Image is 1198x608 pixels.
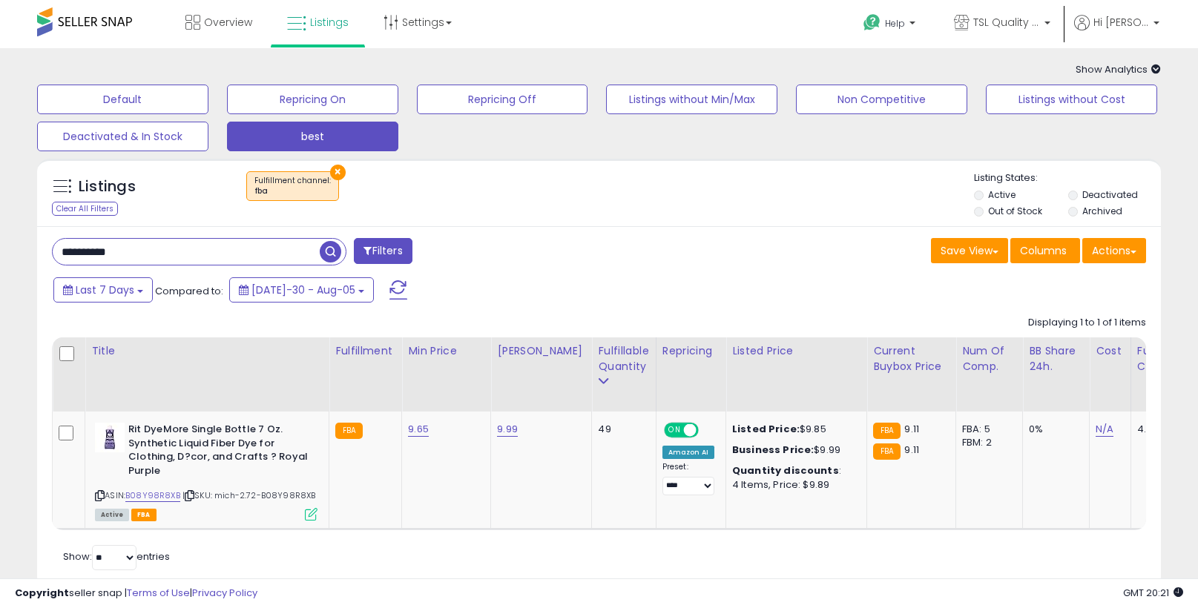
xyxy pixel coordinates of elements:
[1082,205,1122,217] label: Archived
[254,186,331,196] div: fba
[662,446,714,459] div: Amazon AI
[128,423,309,481] b: Rit DyeMore Single Bottle 7 Oz. Synthetic Liquid Fiber Dye for Clothing, D?cor, and Crafts ? Roya...
[15,586,69,600] strong: Copyright
[988,205,1042,217] label: Out of Stock
[408,343,484,359] div: Min Price
[1096,422,1113,437] a: N/A
[796,85,967,114] button: Non Competitive
[1082,188,1138,201] label: Deactivated
[37,85,208,114] button: Default
[606,85,777,114] button: Listings without Min/Max
[662,462,714,495] div: Preset:
[962,343,1016,374] div: Num of Comp.
[732,443,814,457] b: Business Price:
[662,343,720,359] div: Repricing
[15,586,257,601] div: seller snap | |
[986,85,1157,114] button: Listings without Cost
[962,436,1011,449] div: FBM: 2
[310,15,349,30] span: Listings
[52,202,118,216] div: Clear All Filters
[497,343,585,359] div: [PERSON_NAME]
[1123,586,1183,600] span: 2025-08-17 20:21 GMT
[885,17,905,30] span: Help
[254,175,331,197] span: Fulfillment channel :
[732,343,860,359] div: Listed Price
[732,478,855,492] div: 4 Items, Price: $9.89
[95,509,129,521] span: All listings currently available for purchase on Amazon
[227,122,398,151] button: best
[1137,343,1194,374] div: Fulfillment Cost
[1093,15,1149,30] span: Hi [PERSON_NAME]
[1076,62,1161,76] span: Show Analytics
[904,443,919,457] span: 9.11
[1082,238,1146,263] button: Actions
[76,282,134,297] span: Last 7 Days
[131,509,157,521] span: FBA
[1096,343,1125,359] div: Cost
[852,2,930,48] a: Help
[598,343,649,374] div: Fulfillable Quantity
[63,549,170,564] span: Show: entries
[204,15,252,30] span: Overview
[95,423,125,452] img: 41PM8+CeVvL._SL40_.jpg
[732,423,855,436] div: $9.85
[229,277,374,303] button: [DATE]-30 - Aug-05
[125,489,180,502] a: B08Y98R8XB
[1029,343,1083,374] div: BB Share 24h.
[696,424,720,437] span: OFF
[1020,243,1067,258] span: Columns
[354,238,412,264] button: Filters
[335,423,363,439] small: FBA
[732,464,855,478] div: :
[192,586,257,600] a: Privacy Policy
[732,463,839,478] b: Quantity discounts
[497,422,518,437] a: 9.99
[330,165,346,180] button: ×
[417,85,588,114] button: Repricing Off
[974,171,1161,185] p: Listing States:
[95,423,317,519] div: ASIN:
[251,282,355,297] span: [DATE]-30 - Aug-05
[1074,15,1159,48] a: Hi [PERSON_NAME]
[1028,316,1146,330] div: Displaying 1 to 1 of 1 items
[962,423,1011,436] div: FBA: 5
[1029,423,1078,436] div: 0%
[182,489,316,501] span: | SKU: mich-2.72-B08Y98R8XB
[1137,423,1189,436] div: 4.15
[732,443,855,457] div: $9.99
[988,188,1016,201] label: Active
[127,586,190,600] a: Terms of Use
[665,424,684,437] span: ON
[1010,238,1080,263] button: Columns
[863,13,881,32] i: Get Help
[873,343,949,374] div: Current Buybox Price
[91,343,323,359] div: Title
[53,277,153,303] button: Last 7 Days
[931,238,1008,263] button: Save View
[873,423,901,439] small: FBA
[973,15,1040,30] span: TSL Quality Products
[904,422,919,436] span: 9.11
[155,284,223,298] span: Compared to:
[79,176,136,197] h5: Listings
[873,443,901,460] small: FBA
[408,422,429,437] a: 9.65
[37,122,208,151] button: Deactivated & In Stock
[335,343,395,359] div: Fulfillment
[598,423,644,436] div: 49
[227,85,398,114] button: Repricing On
[732,422,800,436] b: Listed Price:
